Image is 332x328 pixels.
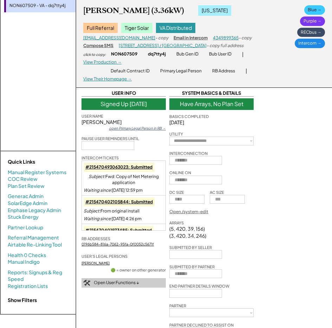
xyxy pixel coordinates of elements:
div: - copy [155,35,168,41]
a: Partner Lookup [8,224,43,231]
div: UTILITY [169,131,183,137]
div: - copy [239,35,252,41]
a: Enphase Legacy Admin [8,207,61,214]
div: PARTNER DECLINED TO ASSIST ON [169,322,234,328]
div: PARTNER [169,303,186,308]
div: Tiger Solar [121,23,152,33]
img: tool-icon.png [83,280,90,286]
div: SYSTEM BASICS & DETAILS [169,90,254,97]
div: dq7tty4j [148,51,166,57]
div: Open User Functions ↓ [94,280,139,286]
div: Open /system-edit [169,209,208,215]
a: #215470493063023: Submitted [85,164,152,170]
a: Stuck Energy [8,214,39,221]
div: | [242,51,243,58]
em: Waiting since: [84,216,112,221]
a: COC Review [8,176,38,183]
div: Default Contract ID [111,68,150,74]
a: #215470401973485: Submitted [85,228,152,233]
div: ARRAYS [169,220,184,225]
div: View Their Homepage → [83,76,132,82]
a: 4349899365 [213,35,239,40]
div: [PERSON_NAME] (3.36kW) [83,6,184,15]
div: USER INFO [82,90,166,97]
em: Waiting since: [84,188,112,193]
div: Compose SMS [83,43,113,49]
div: INTERCONNECTION [169,151,208,156]
a: Manual Register Systems [8,169,66,176]
div: NON607509 [111,51,137,57]
div: From original install [84,208,139,214]
em: Subject: [89,174,105,179]
a: [EMAIL_ADDRESS][DOMAIN_NAME] [83,35,155,40]
a: Health 0 Checks [8,252,46,259]
div: USER NAME [82,113,103,119]
a: 0196b584-816a-7062-95fa-0f0052c5671f [82,242,154,246]
div: SUBMITTED BY PARTNER [169,264,215,269]
div: [US_STATE] [198,5,231,16]
div: Intercom → [295,39,325,48]
div: click to copy: [83,52,106,57]
div: Full Referral [83,23,118,33]
a: [PERSON_NAME] [82,261,110,265]
em: Subject: [84,208,100,214]
div: Signed Up [DATE] [82,98,166,110]
a: Manual Indigo [8,258,40,265]
div: Have Arrays, No Plan Set [169,98,254,110]
div: PAUSE USER REMINDERS UNTIL [82,136,139,141]
div: SUBMITTED BY SELLER [169,245,212,250]
div: [DATE] [169,119,254,126]
div: Fwd: Copy of Net Metering application [84,174,164,186]
div: NON607509 - VA - dq7tty4j [9,3,96,9]
a: Plan Set Review [8,183,45,190]
div: ONLINE ON [169,170,191,175]
div: AC SIZE [210,190,224,195]
strong: Show Filters [8,297,37,303]
div: Email in Intercom [174,35,208,41]
div: View Production → [83,59,122,65]
div: Purple → [300,17,325,26]
a: Generac Admin [8,193,44,200]
div: RB ADDRESSES [82,236,110,241]
a: SolarEdge Admin [8,200,47,207]
div: 🟢 = owner on other generator [111,267,166,273]
div: Blue → [304,5,325,15]
a: Airtable Re-Linking Tool [8,241,62,248]
a: Referral Management [8,234,59,241]
div: open Primary Legal Person in RB → [109,126,166,131]
div: Bub User ID [209,51,232,57]
div: USER'S LEGAL PERSONS [82,254,128,259]
div: [DATE] 4:26 pm [84,216,142,222]
div: | [246,67,247,74]
div: Quick Links [8,158,78,165]
a: #215470402105844: Submitted [85,199,153,204]
div: INTERCOM TICKETS [82,155,119,160]
div: - copy full address [207,43,243,49]
div: [DATE] 12:59 pm [84,188,143,193]
div: END PARTNER DETAILS WINDOW [169,283,229,289]
div: Bub Gen ID [176,51,198,57]
div: DC SIZE [169,190,184,195]
a: Reports: Signups & Reg Speed [8,269,69,283]
div: BASICS COMPLETED [169,114,209,119]
div: (5, 420, 39, 156) (3, 420, 34, 246) [169,225,206,239]
a: [STREET_ADDRESS] / [GEOGRAPHIC_DATA] [119,43,207,48]
a: Registration Lists [8,283,48,290]
div: VA Distributed [156,23,195,33]
div: RB Address [212,68,235,74]
div: [PERSON_NAME] [82,119,166,126]
div: RECbus → [297,28,325,37]
div: Primary Legal Person [160,68,202,74]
